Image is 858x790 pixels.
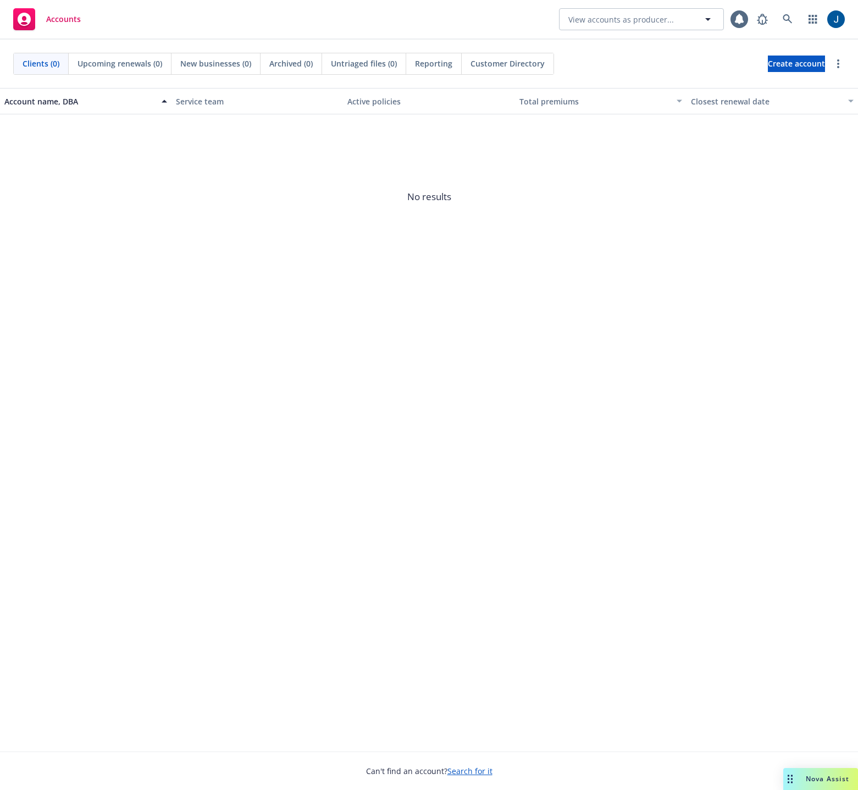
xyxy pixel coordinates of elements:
[768,53,825,74] span: Create account
[568,14,674,25] span: View accounts as producer...
[777,8,799,30] a: Search
[180,58,251,69] span: New businesses (0)
[176,96,339,107] div: Service team
[23,58,59,69] span: Clients (0)
[343,88,514,114] button: Active policies
[751,8,773,30] a: Report a Bug
[806,774,849,783] span: Nova Assist
[802,8,824,30] a: Switch app
[171,88,343,114] button: Service team
[783,768,858,790] button: Nova Assist
[269,58,313,69] span: Archived (0)
[78,58,162,69] span: Upcoming renewals (0)
[768,56,825,72] a: Create account
[515,88,687,114] button: Total premiums
[331,58,397,69] span: Untriaged files (0)
[347,96,510,107] div: Active policies
[687,88,858,114] button: Closest renewal date
[470,58,545,69] span: Customer Directory
[827,10,845,28] img: photo
[447,766,492,776] a: Search for it
[4,96,155,107] div: Account name, DBA
[46,15,81,24] span: Accounts
[559,8,724,30] button: View accounts as producer...
[366,765,492,777] span: Can't find an account?
[783,768,797,790] div: Drag to move
[691,96,842,107] div: Closest renewal date
[832,57,845,70] a: more
[415,58,452,69] span: Reporting
[519,96,670,107] div: Total premiums
[9,4,85,35] a: Accounts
